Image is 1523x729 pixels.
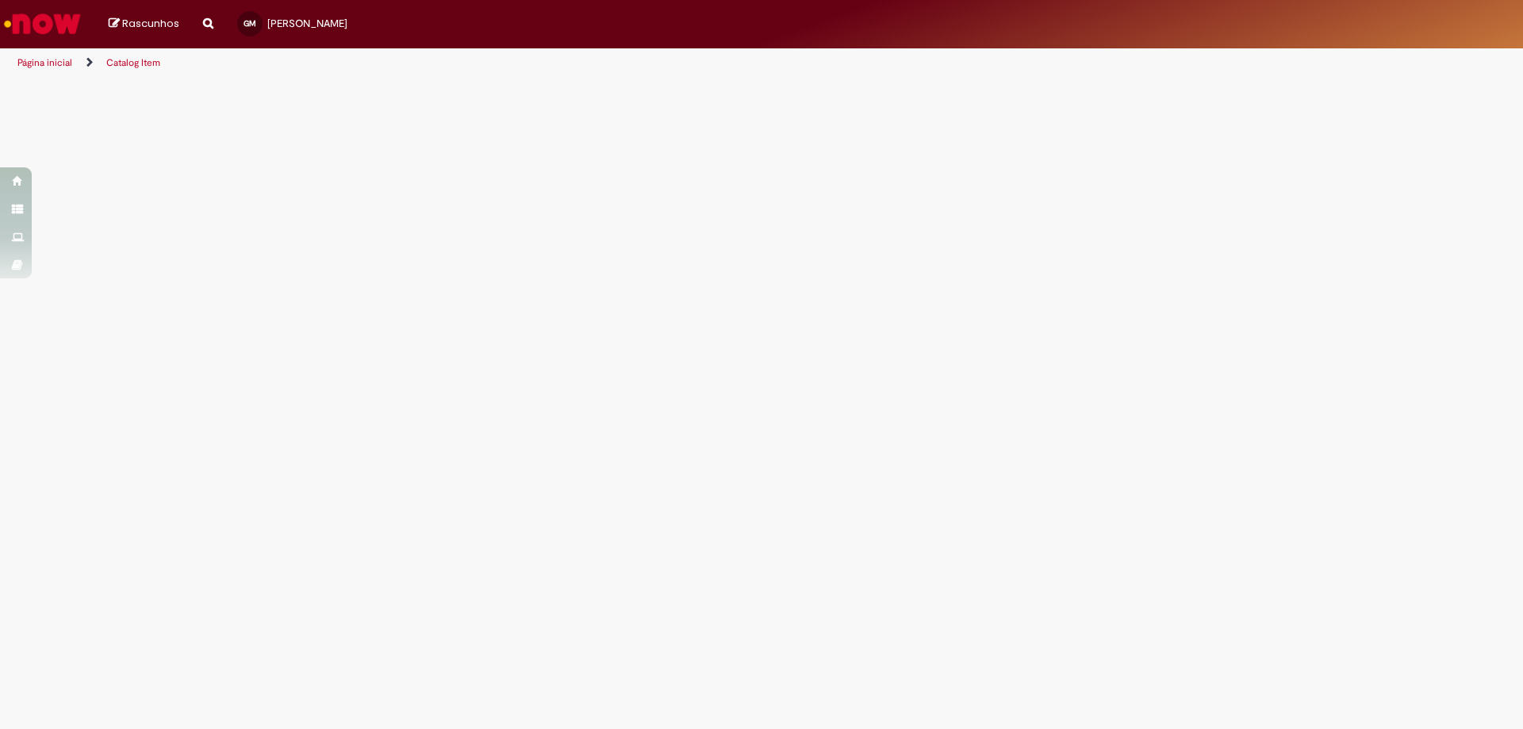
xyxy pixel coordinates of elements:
a: Catalog Item [106,56,160,69]
span: GM [244,18,256,29]
ul: Trilhas de página [12,48,1003,78]
span: Rascunhos [122,16,179,31]
a: Página inicial [17,56,72,69]
a: Rascunhos [109,17,179,32]
img: ServiceNow [2,8,83,40]
span: [PERSON_NAME] [267,17,347,30]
